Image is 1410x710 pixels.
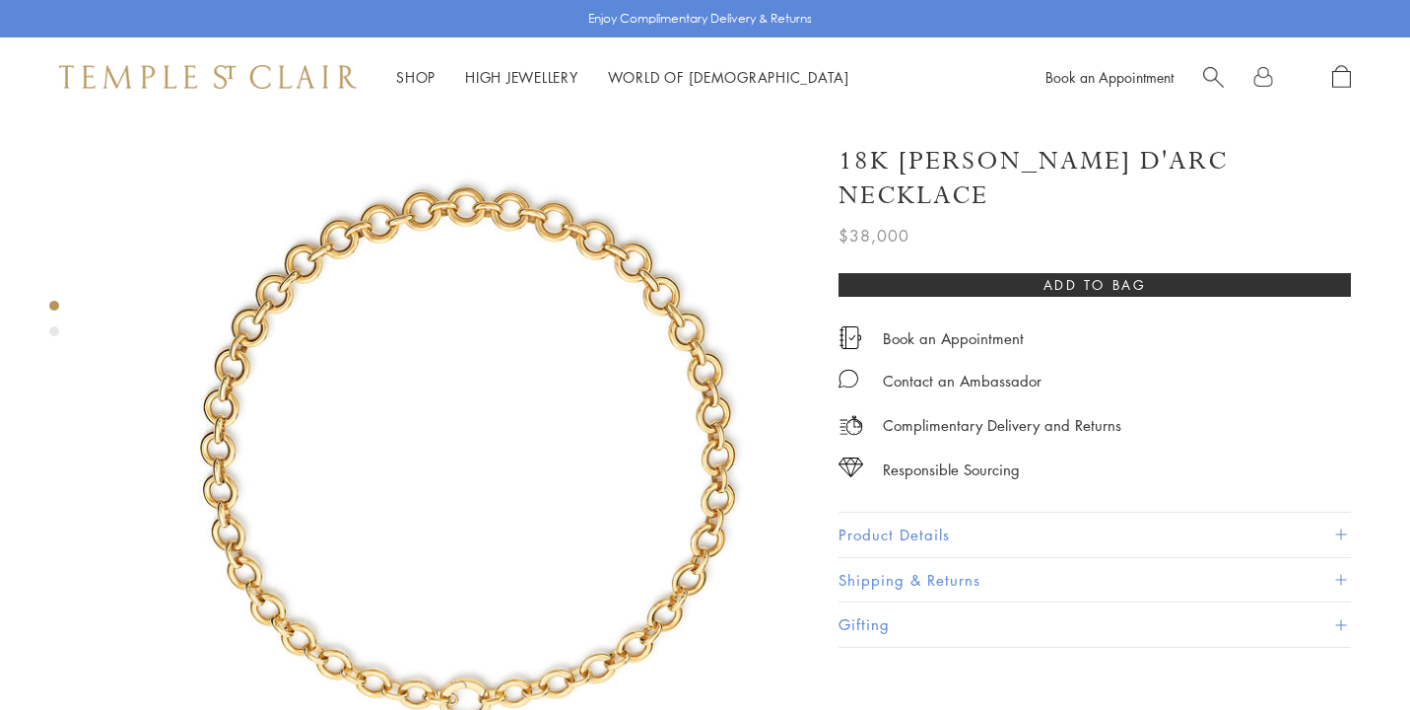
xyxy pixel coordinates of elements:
[883,458,1020,482] div: Responsible Sourcing
[465,67,578,87] a: High JewelleryHigh Jewellery
[883,413,1121,438] p: Complimentary Delivery and Returns
[839,369,858,389] img: MessageIcon-01_2.svg
[839,513,1351,557] button: Product Details
[588,9,812,29] p: Enjoy Complimentary Delivery & Returns
[608,67,849,87] a: World of [DEMOGRAPHIC_DATA]World of [DEMOGRAPHIC_DATA]
[396,65,849,90] nav: Main navigation
[1043,274,1147,296] span: Add to bag
[839,558,1351,603] button: Shipping & Returns
[1203,65,1224,90] a: Search
[59,65,357,89] img: Temple St. Clair
[1332,65,1351,90] a: Open Shopping Bag
[1045,67,1174,87] a: Book an Appointment
[839,413,863,438] img: icon_delivery.svg
[839,458,863,477] img: icon_sourcing.svg
[839,326,862,349] img: icon_appointment.svg
[839,603,1351,647] button: Gifting
[883,327,1024,349] a: Book an Appointment
[839,223,909,248] span: $38,000
[883,369,1041,393] div: Contact an Ambassador
[839,273,1351,297] button: Add to bag
[49,296,59,352] div: Product gallery navigation
[396,67,436,87] a: ShopShop
[839,144,1351,213] h1: 18K [PERSON_NAME] d'Arc Necklace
